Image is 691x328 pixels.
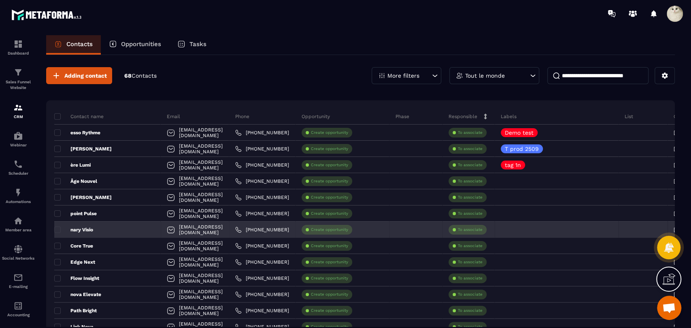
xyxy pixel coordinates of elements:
a: formationformationDashboard [2,33,34,61]
p: To associate [458,259,483,265]
p: Create opportunity [311,259,348,265]
a: [PHONE_NUMBER] [235,162,289,168]
p: Scheduler [2,171,34,176]
img: formation [13,68,23,77]
p: [PERSON_NAME] [54,194,112,201]
p: Create opportunity [311,195,348,200]
a: accountantaccountantAccounting [2,295,34,323]
a: formationformationSales Funnel Website [2,61,34,97]
a: automationsautomationsWebinar [2,125,34,153]
img: formation [13,103,23,112]
a: [PHONE_NUMBER] [235,194,289,201]
p: Opportunities [121,40,161,48]
img: logo [11,7,84,22]
p: Contact name [54,113,104,120]
img: automations [13,216,23,226]
p: Social Networks [2,256,34,260]
a: [PHONE_NUMBER] [235,178,289,184]
p: Sales Funnel Website [2,79,34,91]
p: point Pulse [54,210,97,217]
p: Responsible [449,113,477,120]
p: Create opportunity [311,275,348,281]
a: schedulerschedulerScheduler [2,153,34,182]
p: Edge Next [54,259,95,265]
p: T prod 2509 [505,146,539,152]
p: Core True [54,243,93,249]
a: automationsautomationsAutomations [2,182,34,210]
a: Tasks [169,35,215,55]
p: Path Bright [54,307,97,314]
p: Dashboard [2,51,34,55]
p: Create opportunity [311,130,348,135]
p: 68 [124,72,157,80]
p: List [625,113,633,120]
p: Accounting [2,313,34,317]
p: tag 1n [505,162,521,168]
a: [PHONE_NUMBER] [235,243,289,249]
p: CRM [2,114,34,119]
a: social-networksocial-networkSocial Networks [2,238,34,267]
p: Demo test [505,130,534,135]
a: [PHONE_NUMBER] [235,275,289,281]
p: esso Rythme [54,129,100,136]
p: Flow Insight [54,275,99,281]
p: Labels [501,113,517,120]
p: Member area [2,228,34,232]
p: nova Elevate [54,291,101,298]
p: To associate [458,275,483,281]
img: scheduler [13,159,23,169]
p: Phone [235,113,249,120]
p: nary Visio [54,226,93,233]
p: To associate [458,308,483,313]
p: To associate [458,211,483,216]
p: Create opportunity [311,292,348,297]
p: To associate [458,195,483,200]
a: [PHONE_NUMBER] [235,291,289,298]
img: accountant [13,301,23,311]
a: [PHONE_NUMBER] [235,129,289,136]
p: To associate [458,178,483,184]
img: social-network [13,244,23,254]
p: Create opportunity [311,211,348,216]
div: Mở cuộc trò chuyện [657,296,681,320]
p: To associate [458,292,483,297]
p: To associate [458,227,483,233]
a: formationformationCRM [2,97,34,125]
p: Create opportunity [311,162,348,168]
a: [PHONE_NUMBER] [235,307,289,314]
p: Tasks [189,40,206,48]
img: formation [13,39,23,49]
a: Contacts [46,35,101,55]
p: Create opportunity [311,243,348,249]
p: To associate [458,130,483,135]
a: emailemailE-mailing [2,267,34,295]
a: [PHONE_NUMBER] [235,146,289,152]
p: More filters [387,73,419,78]
img: automations [13,188,23,197]
a: [PHONE_NUMBER] [235,259,289,265]
p: Create opportunity [311,178,348,184]
span: Contacts [132,72,157,79]
span: Adding contact [64,72,107,80]
p: Email [167,113,180,120]
p: Âge Nouvel [54,178,97,184]
img: email [13,273,23,282]
p: [PERSON_NAME] [54,146,112,152]
img: automations [13,131,23,141]
p: To associate [458,146,483,152]
p: Webinar [2,143,34,147]
p: To associate [458,243,483,249]
p: Tout le monde [465,73,505,78]
p: Opportunity [302,113,330,120]
p: Create opportunity [311,227,348,233]
p: Create opportunity [311,308,348,313]
p: To associate [458,162,483,168]
a: [PHONE_NUMBER] [235,210,289,217]
a: [PHONE_NUMBER] [235,226,289,233]
a: automationsautomationsMember area [2,210,34,238]
a: Opportunities [101,35,169,55]
p: Contacts [66,40,93,48]
p: E-mailing [2,284,34,289]
p: ère Lumi [54,162,91,168]
p: Create opportunity [311,146,348,152]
